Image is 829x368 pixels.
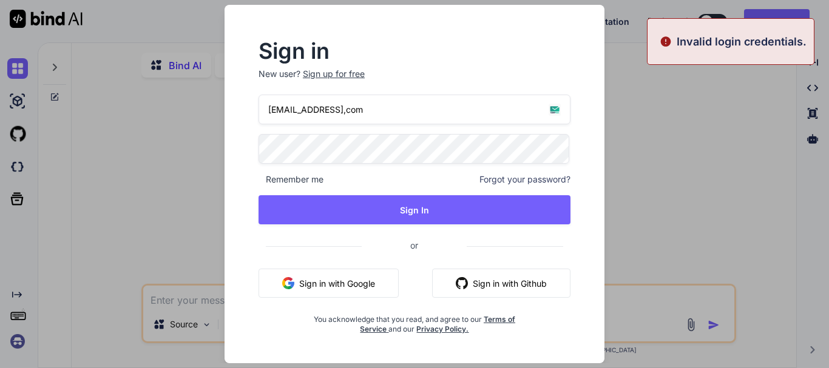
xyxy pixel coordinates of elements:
div: You acknowledge that you read, and agree to our and our [311,307,519,334]
span: Forgot your password? [479,173,570,186]
img: google [282,277,294,289]
img: alert [660,33,672,50]
img: github [456,277,468,289]
div: Sign up for free [303,68,365,80]
a: Terms of Service [360,315,515,333]
button: Sign in with Github [432,269,570,298]
a: Privacy Policy. [416,324,469,333]
button: Sign In [259,195,570,224]
span: Remember me [259,173,323,186]
input: Login or Email [259,95,570,124]
p: Invalid login credentials. [677,33,807,50]
button: Sign in with Google [259,269,399,298]
h2: Sign in [259,41,570,61]
p: New user? [259,68,570,95]
span: or [362,230,467,260]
